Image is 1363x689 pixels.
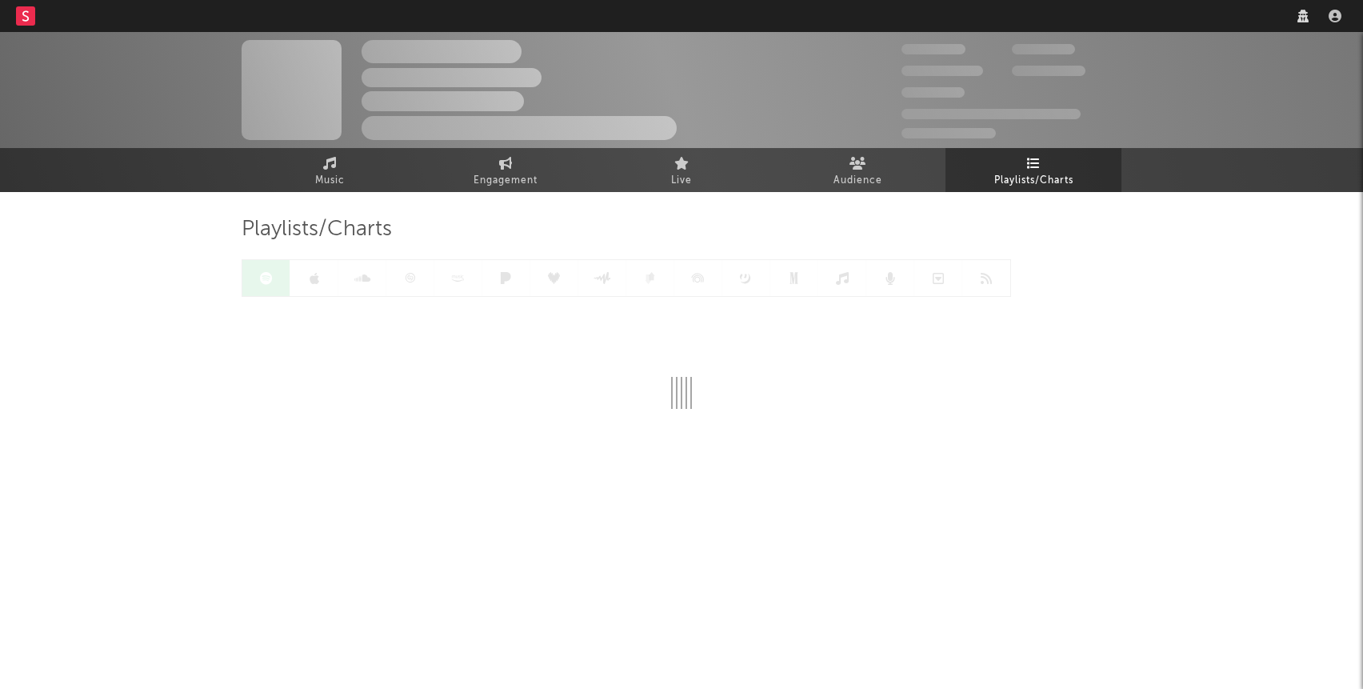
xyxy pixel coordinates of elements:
span: Live [671,171,692,190]
span: 100.000 [1012,44,1075,54]
span: Engagement [474,171,538,190]
span: 100.000 [901,87,965,98]
span: Audience [833,171,882,190]
span: 1.000.000 [1012,66,1085,76]
a: Engagement [418,148,594,192]
span: Playlists/Charts [242,220,392,239]
span: Music [315,171,345,190]
span: 300.000 [901,44,965,54]
a: Live [594,148,769,192]
a: Audience [769,148,945,192]
a: Playlists/Charts [945,148,1121,192]
span: Jump Score: 85.0 [901,128,996,138]
span: 50.000.000 Monthly Listeners [901,109,1081,119]
span: Playlists/Charts [994,171,1073,190]
span: 50.000.000 [901,66,983,76]
a: Music [242,148,418,192]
